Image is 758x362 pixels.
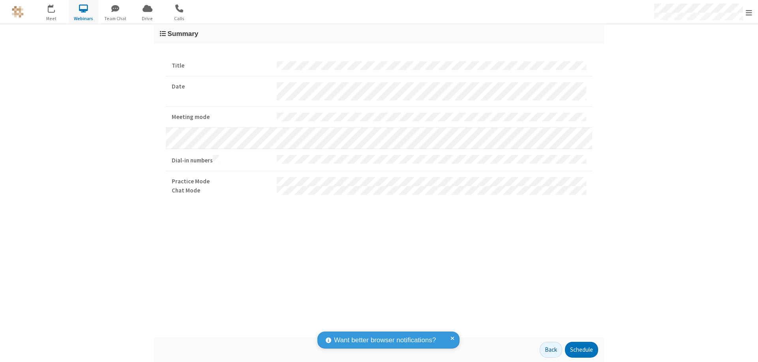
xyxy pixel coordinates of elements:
span: Meet [37,15,66,22]
span: Summary [167,30,198,38]
span: Drive [133,15,162,22]
button: Schedule [565,342,598,358]
span: Calls [165,15,194,22]
span: Webinars [69,15,98,22]
strong: Dial-in numbers [172,155,271,165]
strong: Practice Mode [172,177,271,186]
strong: Meeting mode [172,113,271,122]
span: Want better browser notifications? [334,335,436,345]
img: QA Selenium DO NOT DELETE OR CHANGE [12,6,24,18]
strong: Date [172,82,271,91]
button: Back [540,342,562,358]
strong: Title [172,61,271,70]
strong: Chat Mode [172,186,271,195]
div: 3 [53,4,58,10]
span: Team Chat [101,15,130,22]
